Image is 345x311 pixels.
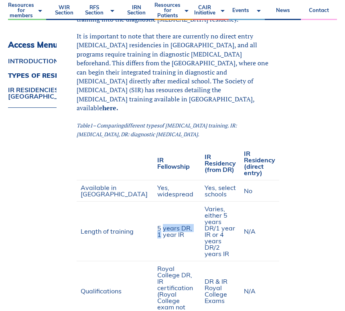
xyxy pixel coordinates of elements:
[77,122,90,129] span: Table
[244,149,275,177] span: IR Residency (direct entry)
[77,32,268,112] span: It is important to note that there are currently no direct entry [MEDICAL_DATA] residencies in [G...
[205,205,235,258] span: Varies, either 5 years DR/1 year IR or 4 years DR/2 years IR
[81,287,122,295] span: Qualifications
[93,122,124,129] span: – Comparing
[157,156,190,170] span: IR Fellowship
[81,184,148,198] span: Available in [GEOGRAPHIC_DATA]
[244,187,252,195] span: No
[8,87,121,99] a: IR RESIDENCIES IN [GEOGRAPHIC_DATA]
[102,103,118,112] a: here.
[157,224,192,238] span: 5 years DR, 1 year IR
[124,122,159,129] span: different types
[205,153,236,174] span: IR Residency (from DR)
[237,15,238,24] span: .
[205,277,227,305] span: DR & IR Royal College Exams
[8,40,121,50] h3: Access Menu
[81,227,134,235] span: Length of training
[8,72,121,79] a: TYPES OF RESIDENCIES
[90,122,93,129] span: 1
[8,58,121,64] a: INTRODUCTION
[205,184,236,198] span: Yes, select schools
[77,122,237,138] span: of [MEDICAL_DATA] training. IR: [MEDICAL_DATA], DR: diagnostic [MEDICAL_DATA].
[244,227,256,235] span: N/A
[157,184,193,198] span: Yes, widespread
[244,287,256,295] span: N/A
